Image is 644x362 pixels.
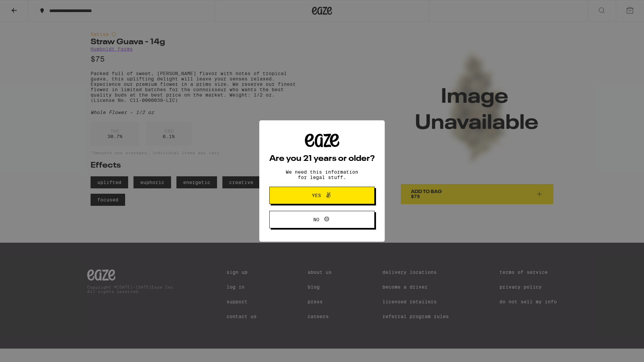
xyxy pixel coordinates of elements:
button: No [269,211,375,228]
button: Yes [269,187,375,204]
p: We need this information for legal stuff. [280,169,364,180]
span: Yes [312,193,321,198]
h2: Are you 21 years or older? [269,155,375,163]
span: No [313,217,319,222]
